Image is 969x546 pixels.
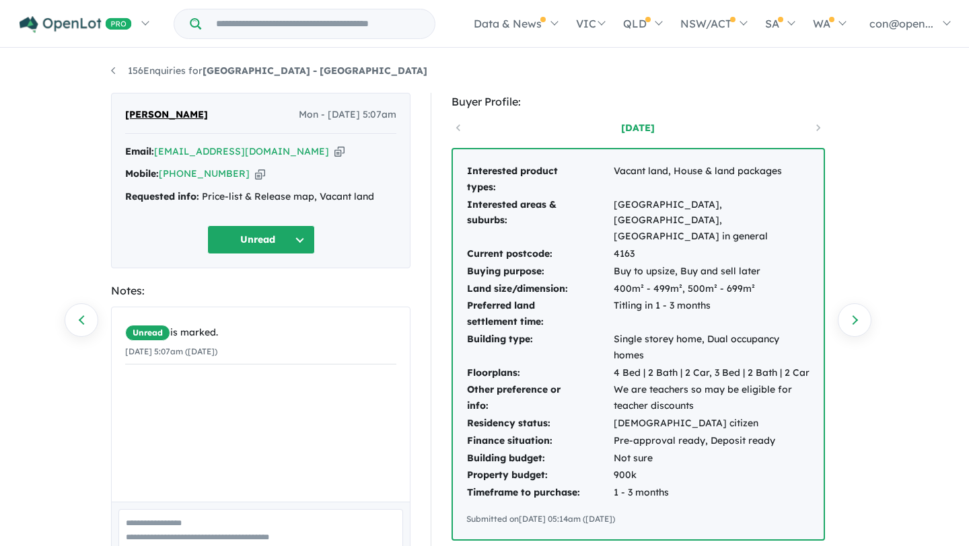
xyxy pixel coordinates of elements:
td: Timeframe to purchase: [466,484,613,502]
input: Try estate name, suburb, builder or developer [204,9,432,38]
td: Interested product types: [466,163,613,196]
nav: breadcrumb [111,63,858,79]
strong: Email: [125,145,154,157]
span: Mon - [DATE] 5:07am [299,107,396,123]
td: [DEMOGRAPHIC_DATA] citizen [613,415,810,432]
span: con@open... [869,17,933,30]
div: is marked. [125,325,396,341]
td: Interested areas & suburbs: [466,196,613,245]
a: [EMAIL_ADDRESS][DOMAIN_NAME] [154,145,329,157]
td: Titling in 1 - 3 months [613,297,810,331]
td: Buying purpose: [466,263,613,280]
span: [PERSON_NAME] [125,107,208,123]
td: 4163 [613,245,810,263]
td: Property budget: [466,467,613,484]
img: Openlot PRO Logo White [20,16,132,33]
div: Submitted on [DATE] 05:14am ([DATE]) [466,512,810,526]
span: Unread [125,325,170,341]
td: Vacant land, House & land packages [613,163,810,196]
small: [DATE] 5:07am ([DATE]) [125,346,217,356]
button: Copy [255,167,265,181]
td: Residency status: [466,415,613,432]
td: Floorplans: [466,364,613,382]
td: We are teachers so may be eligible for teacher discounts [613,381,810,415]
button: Unread [207,225,315,254]
strong: Requested info: [125,190,199,202]
td: Building budget: [466,450,613,467]
td: 400m² - 499m², 500m² - 699m² [613,280,810,298]
td: Land size/dimension: [466,280,613,298]
td: [GEOGRAPHIC_DATA], [GEOGRAPHIC_DATA], [GEOGRAPHIC_DATA] in general [613,196,810,245]
strong: Mobile: [125,167,159,180]
a: [PHONE_NUMBER] [159,167,250,180]
td: Current postcode: [466,245,613,263]
div: Notes: [111,282,410,300]
td: Not sure [613,450,810,467]
td: 900k [613,467,810,484]
div: Price-list & Release map, Vacant land [125,189,396,205]
td: 4 Bed | 2 Bath | 2 Car, 3 Bed | 2 Bath | 2 Car [613,364,810,382]
td: Pre-approval ready, Deposit ready [613,432,810,450]
td: Buy to upsize, Buy and sell later [613,263,810,280]
td: Building type: [466,331,613,364]
td: Other preference or info: [466,381,613,415]
a: [DATE] [581,121,695,134]
button: Copy [334,145,345,159]
div: Buyer Profile: [452,93,825,111]
td: Single storey home, Dual occupancy homes [613,331,810,364]
td: Finance situation: [466,432,613,450]
td: 1 - 3 months [613,484,810,502]
strong: [GEOGRAPHIC_DATA] - [GEOGRAPHIC_DATA] [203,65,427,77]
td: Preferred land settlement time: [466,297,613,331]
a: 156Enquiries for[GEOGRAPHIC_DATA] - [GEOGRAPHIC_DATA] [111,65,427,77]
